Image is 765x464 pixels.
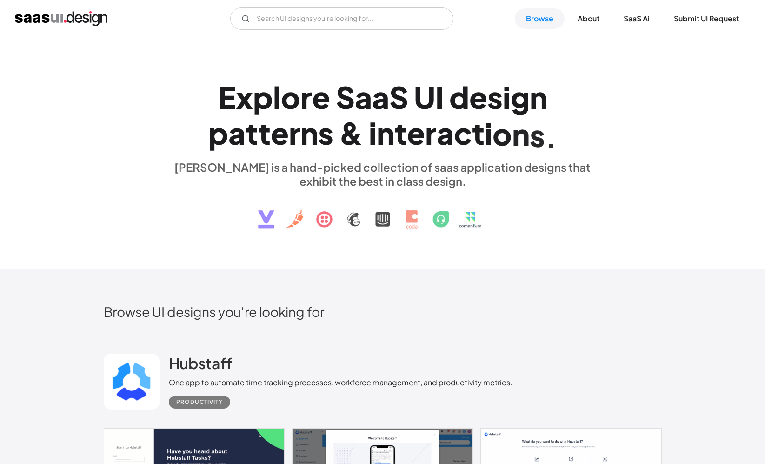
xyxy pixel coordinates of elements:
h2: Browse UI designs you’re looking for [104,303,662,320]
div: [PERSON_NAME] is a hand-picked collection of saas application designs that exhibit the best in cl... [169,160,597,188]
div: r [289,115,300,151]
input: Search UI designs you're looking for... [230,7,453,30]
div: a [228,115,246,151]
a: Hubstaff [169,354,232,377]
div: n [530,79,547,115]
div: a [372,79,389,115]
div: U [414,79,435,115]
div: & [339,115,363,151]
div: One app to automate time tracking processes, workforce management, and productivity metrics. [169,377,512,388]
div: r [300,79,312,115]
div: e [407,115,425,151]
div: s [318,115,333,151]
div: S [389,79,408,115]
div: p [253,79,273,115]
div: r [425,115,437,151]
img: text, icon, saas logo [242,188,524,236]
div: i [369,115,377,151]
a: SaaS Ai [612,8,661,29]
h1: Explore SaaS UI design patterns & interactions. [169,79,597,151]
div: t [394,115,407,151]
h2: Hubstaff [169,354,232,372]
div: a [437,115,454,151]
div: s [530,117,545,153]
div: o [492,115,512,151]
div: . [545,118,557,154]
div: d [449,79,469,115]
div: e [271,115,289,151]
div: t [258,115,271,151]
div: S [336,79,355,115]
div: E [218,79,236,115]
div: i [485,115,492,151]
div: a [355,79,372,115]
div: l [273,79,281,115]
div: t [246,115,258,151]
a: home [15,11,107,26]
a: About [566,8,611,29]
div: n [377,115,394,151]
div: x [236,79,253,115]
a: Browse [515,8,565,29]
div: c [454,115,472,151]
form: Email Form [230,7,453,30]
div: o [281,79,300,115]
div: I [435,79,444,115]
div: s [487,79,503,115]
a: Submit UI Request [663,8,750,29]
div: i [503,79,511,115]
div: e [312,79,330,115]
div: t [472,115,485,151]
div: p [208,115,228,151]
div: e [469,79,487,115]
div: n [512,116,530,152]
div: Productivity [176,397,223,408]
div: g [511,79,530,115]
div: n [300,115,318,151]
